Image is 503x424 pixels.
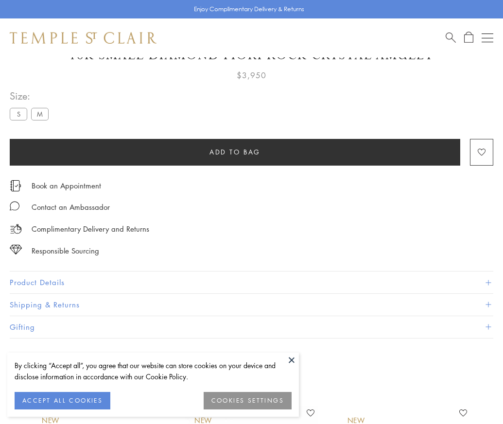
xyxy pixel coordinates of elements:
[10,180,21,191] img: icon_appointment.svg
[204,392,292,409] button: COOKIES SETTINGS
[32,201,110,213] div: Contact an Ambassador
[10,294,493,316] button: Shipping & Returns
[10,316,493,338] button: Gifting
[10,108,27,120] label: S
[32,223,149,235] p: Complimentary Delivery and Returns
[15,360,292,382] div: By clicking “Accept all”, you agree that our website can store cookies on your device and disclos...
[237,69,266,82] span: $3,950
[10,271,493,293] button: Product Details
[482,32,493,44] button: Open navigation
[31,108,49,120] label: M
[32,180,101,191] a: Book an Appointment
[10,201,19,211] img: MessageIcon-01_2.svg
[464,32,473,44] a: Open Shopping Bag
[15,392,110,409] button: ACCEPT ALL COOKIES
[194,4,304,14] p: Enjoy Complimentary Delivery & Returns
[446,32,456,44] a: Search
[10,223,22,235] img: icon_delivery.svg
[10,88,52,104] span: Size:
[10,139,460,166] button: Add to bag
[10,32,156,44] img: Temple St. Clair
[32,245,99,257] div: Responsible Sourcing
[10,245,22,254] img: icon_sourcing.svg
[209,147,260,157] span: Add to bag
